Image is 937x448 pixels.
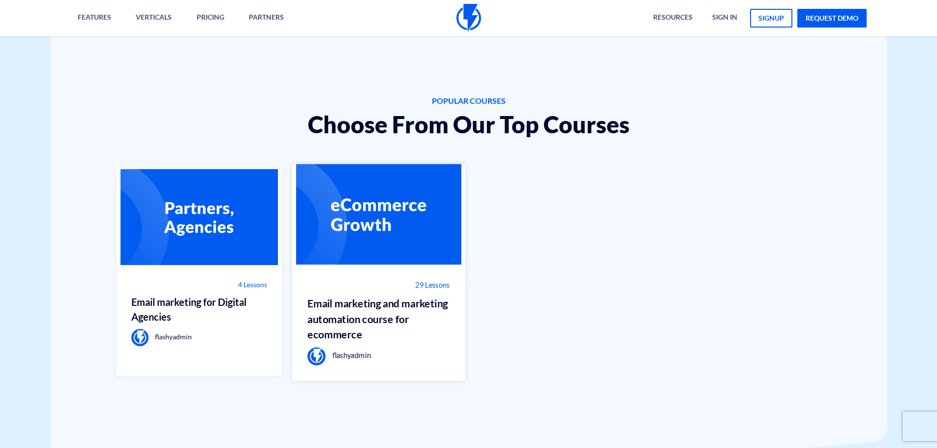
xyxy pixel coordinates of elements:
[292,164,466,381] a: 29 Lessons Email marketing and marketing automation course for ecommerce flashyadmin
[307,296,450,343] h3: Email marketing and marketing automation course for ecommerce
[750,9,792,28] a: signup
[238,280,267,290] span: 4 Lessons
[155,332,192,341] span: flashyadmin
[110,95,828,107] span: POPULAR COURSES
[797,9,867,28] a: request demo
[332,351,371,360] span: flashyadmin
[117,169,282,376] a: 4 Lessons Email marketing for Digital Agencies flashyadmin
[131,295,267,324] h3: Email marketing for Digital Agencies
[110,112,828,137] h2: Choose From Our Top Courses
[415,280,450,291] span: 29 Lessons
